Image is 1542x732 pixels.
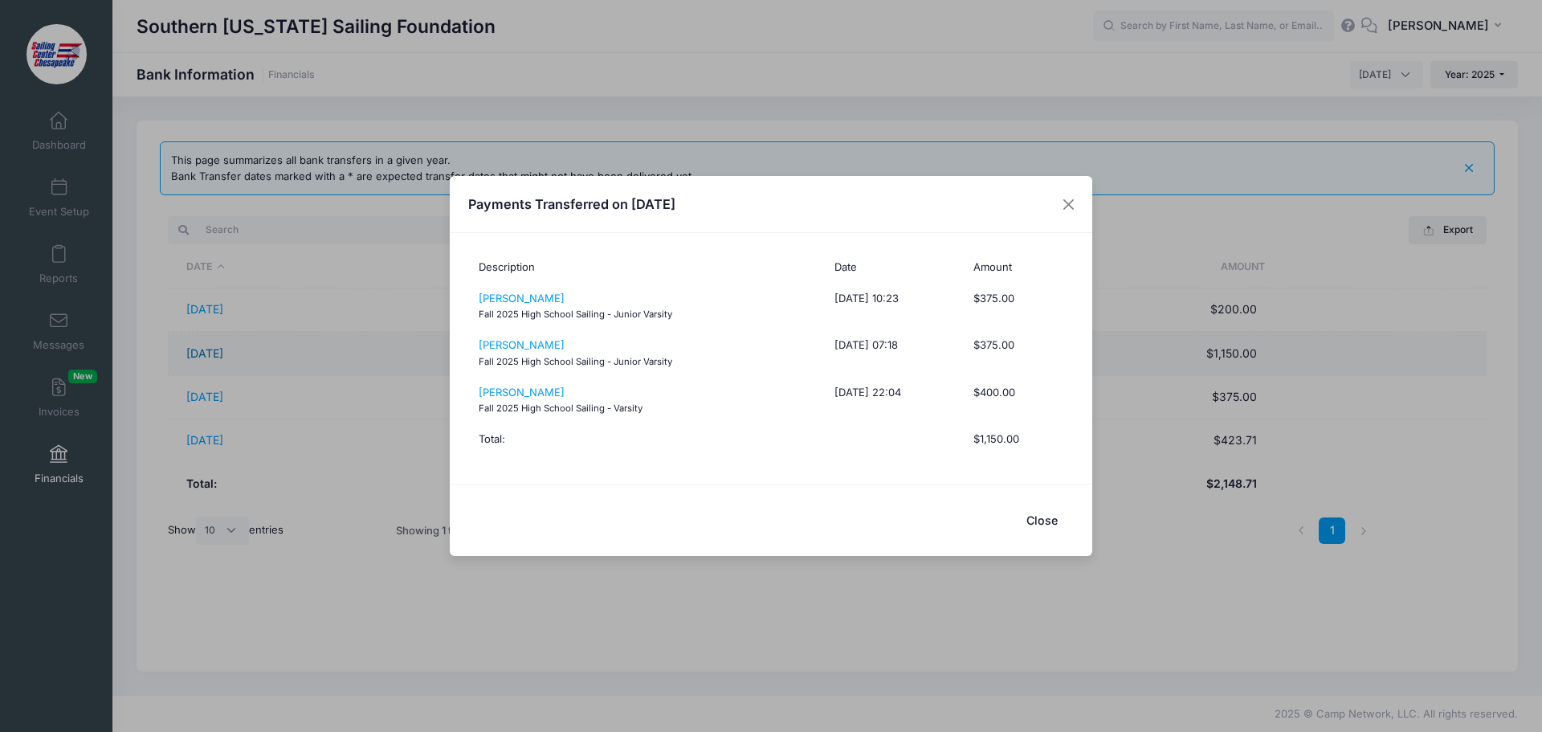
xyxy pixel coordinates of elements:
[965,423,1074,455] th: $1,150.00
[1010,503,1074,538] button: Close
[479,403,642,414] small: Fall 2025 High School Sailing - Varsity
[479,386,565,399] a: [PERSON_NAME]
[826,251,965,283] th: Date
[826,329,965,377] td: [DATE] 07:18
[965,283,1074,330] td: $375.00
[965,377,1074,424] td: $400.00
[468,251,826,283] th: Description
[479,338,565,351] a: [PERSON_NAME]
[479,292,565,305] a: [PERSON_NAME]
[1055,190,1083,219] button: Close
[826,283,965,330] td: [DATE] 10:23
[468,423,826,455] th: Total:
[479,356,672,367] small: Fall 2025 High School Sailing - Junior Varsity
[965,329,1074,377] td: $375.00
[965,251,1074,283] th: Amount
[479,309,672,320] small: Fall 2025 High School Sailing - Junior Varsity
[468,194,675,214] h4: Payments Transferred on [DATE]
[826,377,965,424] td: [DATE] 22:04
